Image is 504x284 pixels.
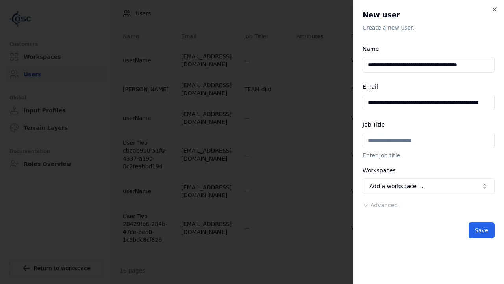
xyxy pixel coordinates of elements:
[363,151,495,159] p: Enter job title.
[363,121,385,128] label: Job Title
[371,202,398,208] span: Advanced
[363,84,378,90] label: Email
[363,46,379,52] label: Name
[363,167,396,174] label: Workspaces
[369,182,424,190] span: Add a workspace …
[363,201,398,209] button: Advanced
[469,222,495,238] button: Save
[363,24,495,32] p: Create a new user.
[363,9,495,21] h2: New user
